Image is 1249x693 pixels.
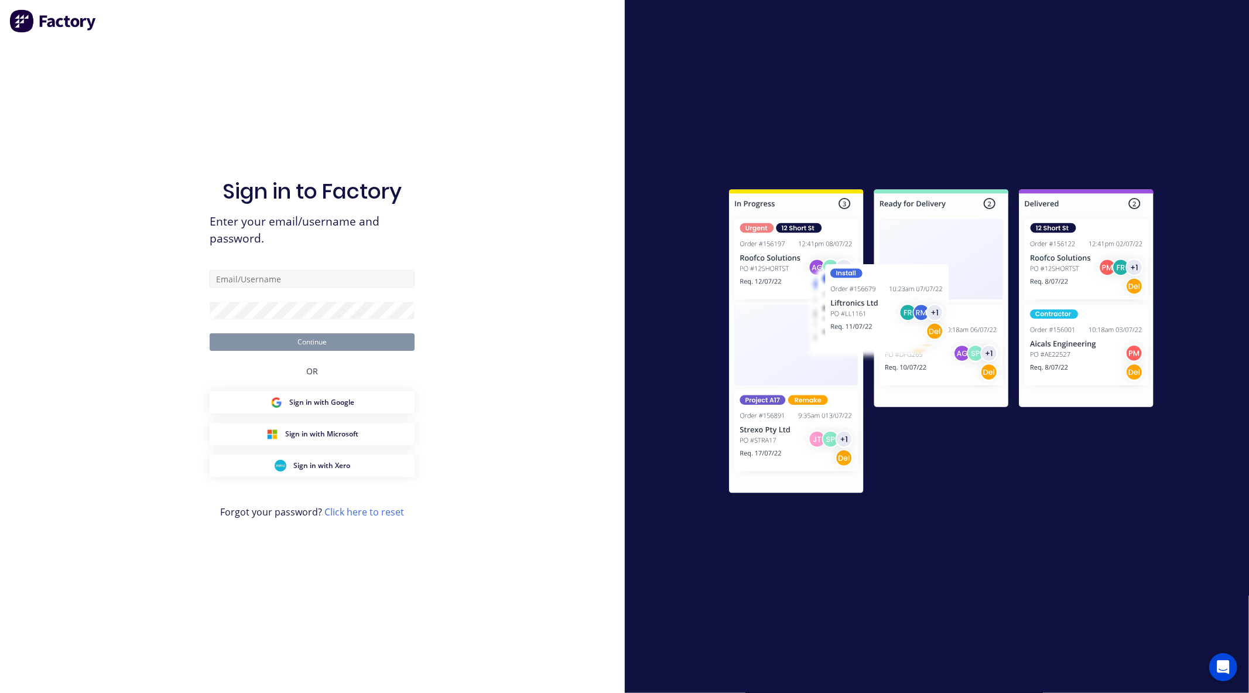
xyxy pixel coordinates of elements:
img: Google Sign in [271,397,282,408]
button: Xero Sign inSign in with Xero [210,455,415,477]
h1: Sign in to Factory [223,179,402,204]
span: Sign in with Google [289,397,354,408]
img: Xero Sign in [275,460,286,472]
div: Open Intercom Messenger [1209,653,1237,681]
div: OR [306,351,318,391]
button: Microsoft Sign inSign in with Microsoft [210,423,415,445]
span: Forgot your password? [220,505,404,519]
input: Email/Username [210,270,415,288]
span: Sign in with Microsoft [285,429,358,439]
img: Factory [9,9,97,33]
img: Sign in [703,166,1179,521]
img: Microsoft Sign in [266,428,278,440]
button: Continue [210,333,415,351]
button: Google Sign inSign in with Google [210,391,415,414]
span: Enter your email/username and password. [210,213,415,247]
span: Sign in with Xero [293,460,350,471]
a: Click here to reset [324,506,404,518]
